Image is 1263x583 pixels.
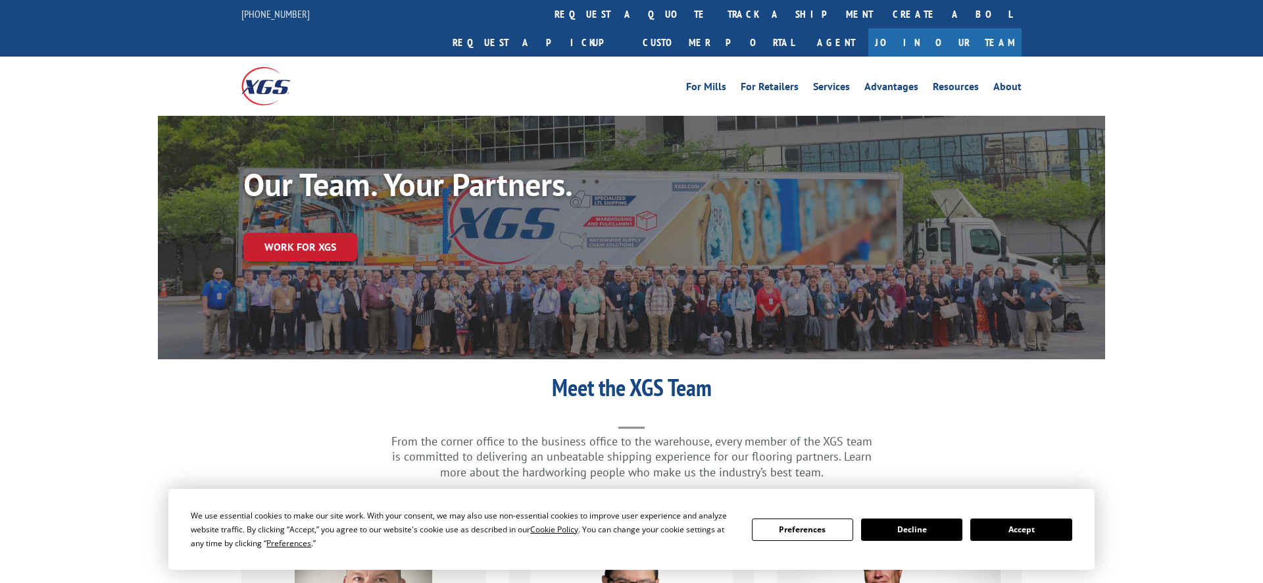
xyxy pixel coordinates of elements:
[741,82,799,96] a: For Retailers
[368,434,895,480] p: From the corner office to the business office to the warehouse, every member of the XGS team is c...
[168,489,1095,570] div: Cookie Consent Prompt
[633,28,804,57] a: Customer Portal
[191,509,735,550] div: We use essential cookies to make our site work. With your consent, we may also use non-essential ...
[861,519,962,541] button: Decline
[266,538,311,549] span: Preferences
[530,524,578,535] span: Cookie Policy
[993,82,1022,96] a: About
[813,82,850,96] a: Services
[868,28,1022,57] a: Join Our Team
[241,7,310,20] a: [PHONE_NUMBER]
[243,233,357,261] a: Work for XGS
[243,168,638,207] h1: Our Team. Your Partners.
[368,376,895,406] h1: Meet the XGS Team
[933,82,979,96] a: Resources
[443,28,633,57] a: Request a pickup
[970,519,1072,541] button: Accept
[686,82,726,96] a: For Mills
[864,82,918,96] a: Advantages
[804,28,868,57] a: Agent
[752,519,853,541] button: Preferences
